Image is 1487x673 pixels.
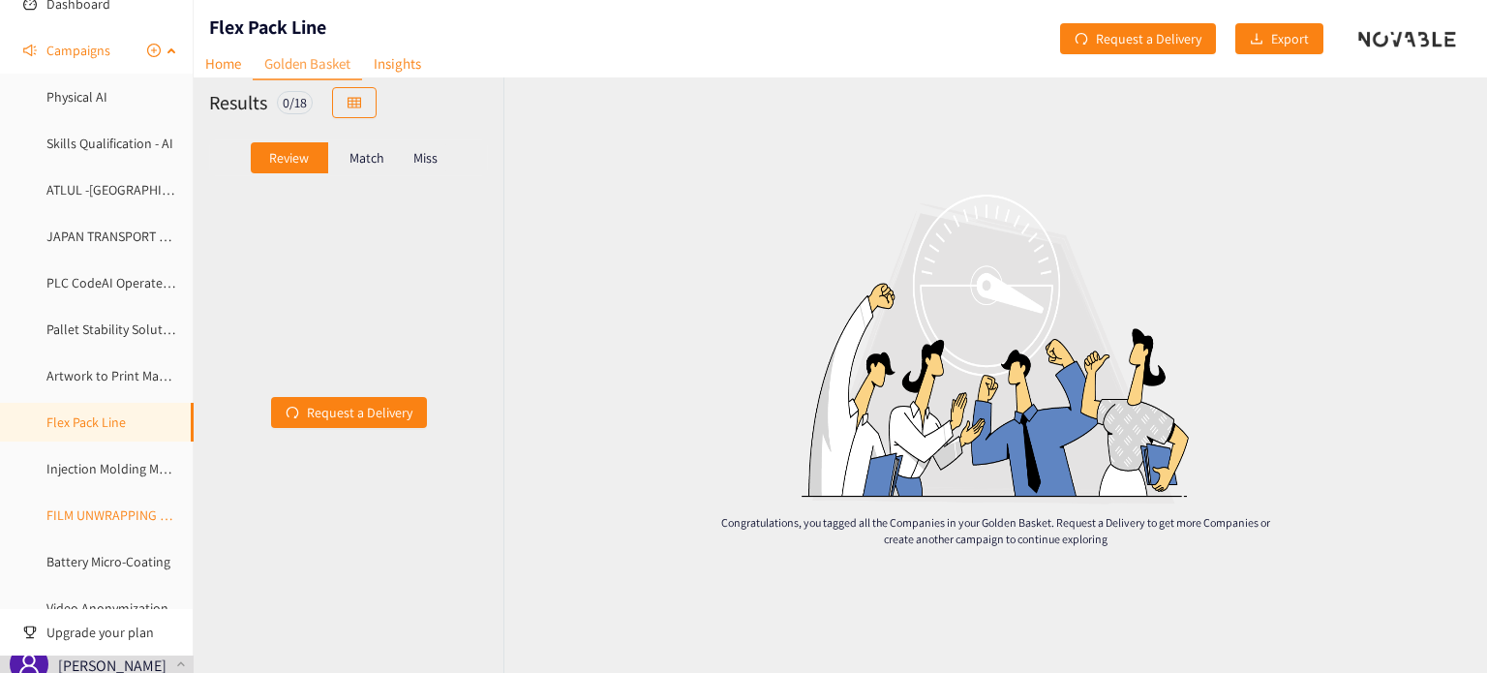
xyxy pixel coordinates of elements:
[46,506,236,524] a: FILM UNWRAPPING AUTOMATION
[1060,23,1216,54] button: redoRequest a Delivery
[46,413,126,431] a: Flex Pack Line
[1250,32,1263,47] span: download
[46,599,168,617] a: Video Anonymization
[362,48,433,78] a: Insights
[332,87,377,118] button: table
[46,228,306,245] a: JAPAN TRANSPORT AGGREGATION PLATFORM
[209,14,326,41] h1: Flex Pack Line
[23,44,37,57] span: sound
[1390,580,1487,673] iframe: Chat Widget
[271,397,427,428] button: redoRequest a Delivery
[209,89,267,116] h2: Results
[413,150,438,166] p: Miss
[1075,32,1088,47] span: redo
[46,553,170,570] a: Battery Micro-Coating
[46,31,110,70] span: Campaigns
[253,48,362,80] a: Golden Basket
[46,613,178,652] span: Upgrade your plan
[46,321,187,338] a: Pallet Stability Solutions
[269,150,309,166] p: Review
[194,48,253,78] a: Home
[307,402,412,423] span: Request a Delivery
[46,135,173,152] a: Skills Qualification - AI
[277,91,313,114] div: 0 / 18
[46,181,209,199] a: ATLUL -[GEOGRAPHIC_DATA]
[46,460,185,477] a: Injection Molding Model
[1271,28,1309,49] span: Export
[348,96,361,111] span: table
[23,626,37,639] span: trophy
[147,44,161,57] span: plus-circle
[712,514,1279,547] p: Congratulations, you tagged all the Companies in your Golden Basket. Request a Delivery to get mo...
[46,88,107,106] a: Physical AI
[1096,28,1201,49] span: Request a Delivery
[286,406,299,421] span: redo
[1235,23,1323,54] button: downloadExport
[349,150,384,166] p: Match
[46,367,218,384] a: Artwork to Print Management
[46,274,239,291] a: PLC CodeAI Operate Maintenance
